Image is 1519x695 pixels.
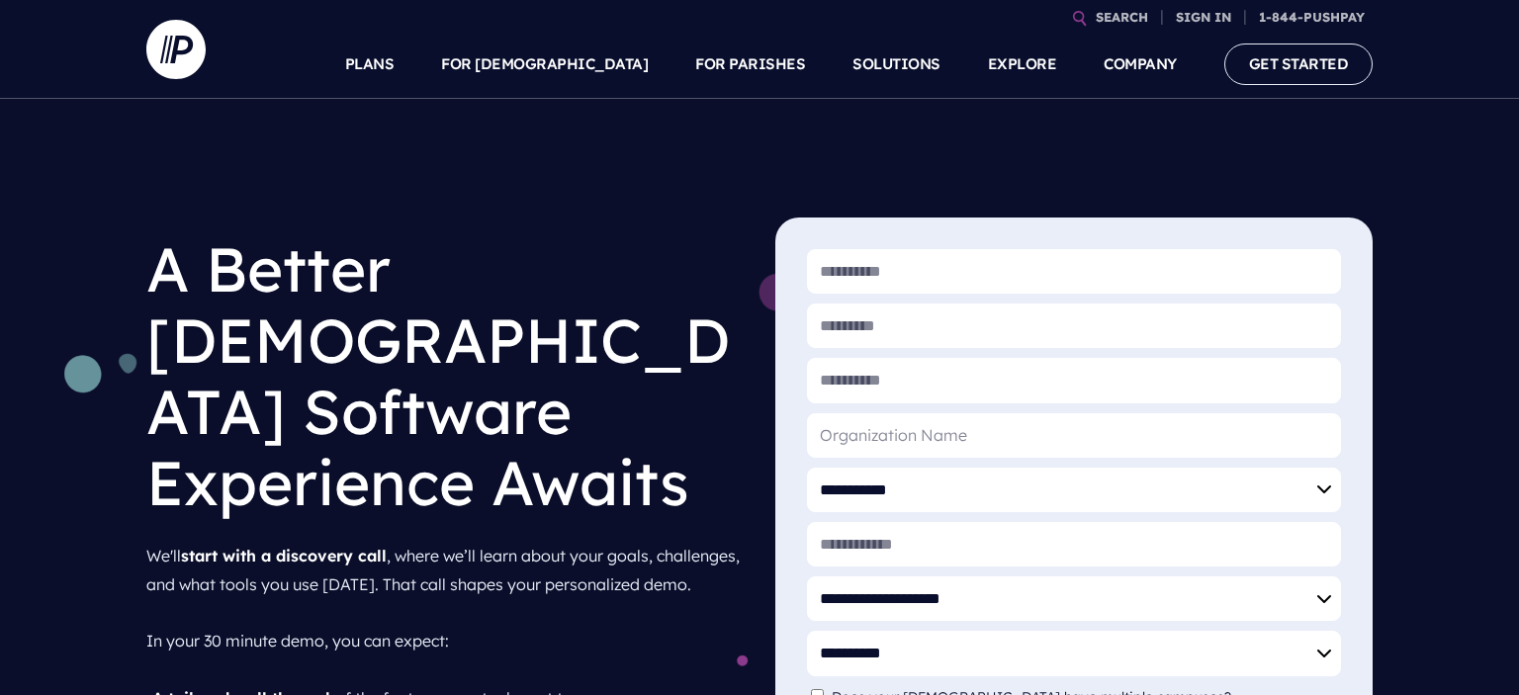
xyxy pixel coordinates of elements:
[1104,30,1177,99] a: COMPANY
[695,30,805,99] a: FOR PARISHES
[807,413,1341,458] input: Organization Name
[146,217,744,534] h1: A Better [DEMOGRAPHIC_DATA] Software Experience Awaits
[441,30,648,99] a: FOR [DEMOGRAPHIC_DATA]
[345,30,395,99] a: PLANS
[1224,43,1374,84] a: GET STARTED
[988,30,1057,99] a: EXPLORE
[852,30,940,99] a: SOLUTIONS
[181,546,387,565] strong: start with a discovery call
